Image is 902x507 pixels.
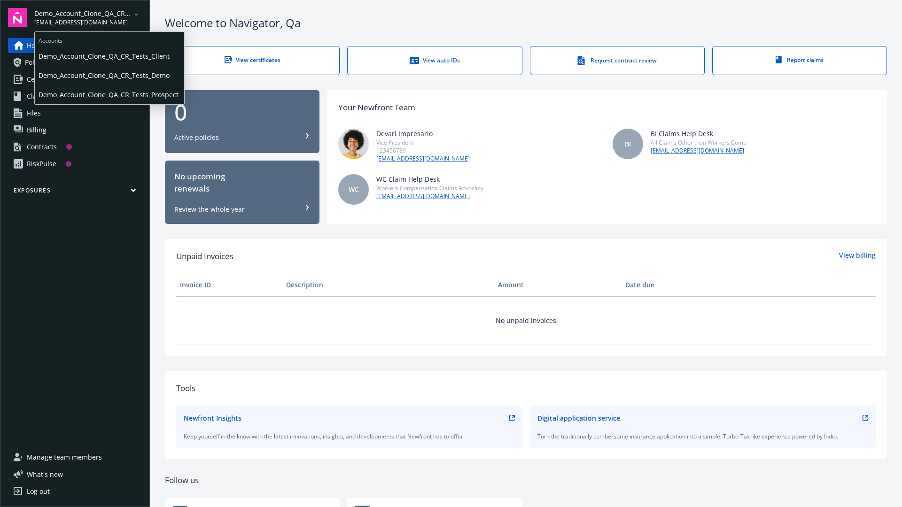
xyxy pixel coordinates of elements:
[39,66,180,85] span: Demo_Account_Clone_QA_CR_Tests_Demo
[731,56,868,64] div: Report claims
[174,170,310,195] div: No upcoming renewals
[338,101,415,114] div: Your Newfront Team
[176,274,282,296] th: Invoice ID
[176,250,233,262] span: Unpaid Invoices
[174,133,219,142] div: Active policies
[27,89,48,104] span: Claims
[131,8,142,20] a: arrowDropDown
[494,274,622,296] th: Amount
[165,90,319,154] button: 0Active policies
[8,8,27,27] img: navigator-logo.svg
[712,46,887,75] a: Report claims
[184,432,515,440] div: Keep yourself in the know with the latest innovations, insights, and developments that Newfront h...
[376,184,483,192] div: Workers Compensation Claims Advocacy
[8,450,142,465] a: Manage team members
[165,15,887,31] div: Welcome to Navigator , Qa
[165,161,319,224] button: No upcomingrenewalsReview the whole year
[174,205,245,214] div: Review the whole year
[8,156,142,171] a: RiskPulse
[184,56,320,64] div: View certificates
[184,413,241,423] div: Newfront Insights
[27,139,57,154] div: Contracts
[282,274,494,296] th: Description
[651,138,746,146] div: All Claims Other than Workers Comp
[8,106,142,121] a: Files
[537,432,869,440] div: Turn the traditionally cumbersome insurance application into a simple, Turbo-Tax like experience ...
[622,274,728,296] th: Date due
[35,32,184,46] span: Accounts
[8,89,142,104] a: Claims
[39,46,180,66] span: Demo_Account_Clone_QA_CR_Tests_Client
[338,129,369,159] img: photo
[165,46,340,75] a: View certificates
[530,46,705,75] a: Request contract review
[376,174,483,184] div: WC Claim Help Desk
[34,18,131,27] span: [EMAIL_ADDRESS][DOMAIN_NAME]
[839,250,876,262] a: View billing
[27,450,102,465] span: Manage team members
[8,123,142,138] a: Billing
[537,413,620,423] div: Digital application service
[34,8,131,18] span: Demo_Account_Clone_QA_CR_Tests_Prospect
[27,156,56,171] div: RiskPulse
[8,72,142,87] a: Certificates
[27,484,50,499] div: Log out
[376,192,483,200] a: [EMAIL_ADDRESS][DOMAIN_NAME]
[34,8,142,27] button: Demo_Account_Clone_QA_CR_Tests_Prospect[EMAIL_ADDRESS][DOMAIN_NAME]arrowDropDown
[376,146,470,154] div: 123456789
[27,72,62,87] span: Certificates
[39,85,180,104] span: Demo_Account_Clone_QA_CR_Tests_Prospect
[176,296,876,344] td: No unpaid invoices
[176,382,876,394] div: Tools
[366,56,503,65] div: View auto IDs
[376,129,470,138] div: Devari Impresario
[25,55,48,70] span: Policies
[8,55,142,70] a: Policies
[27,469,63,479] span: What ' s new
[8,469,78,479] button: What's new
[8,139,142,154] a: Contracts
[376,138,470,146] div: Vice President
[27,38,45,53] span: Home
[376,154,470,163] a: [EMAIL_ADDRESS][DOMAIN_NAME]
[27,123,47,138] span: Billing
[27,106,41,121] span: Files
[651,129,746,138] div: BI Claims Help Desk
[651,146,746,155] a: [EMAIL_ADDRESS][DOMAIN_NAME]
[8,38,142,53] a: Home
[165,474,887,486] div: Follow us
[625,139,631,149] span: BI
[349,184,359,194] span: WC
[8,186,142,198] button: Exposures
[347,46,522,75] a: View auto IDs
[174,101,310,123] div: 0
[549,56,685,65] div: Request contract review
